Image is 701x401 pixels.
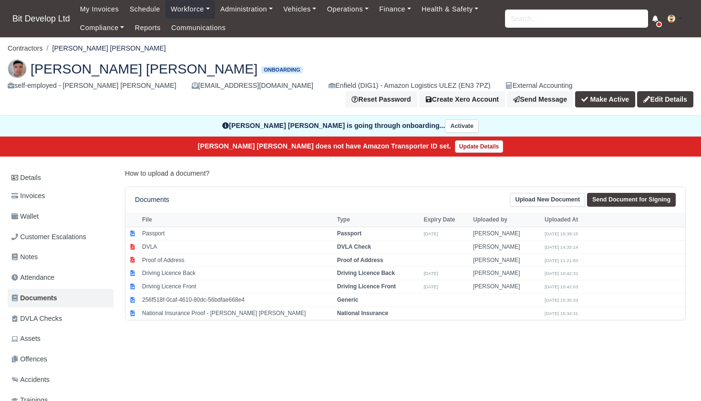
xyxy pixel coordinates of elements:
a: Accidents [8,370,113,389]
div: self-employed - [PERSON_NAME] [PERSON_NAME] [8,80,176,91]
iframe: Chat Widget [653,355,701,401]
a: Upload New Document [510,193,585,207]
td: [PERSON_NAME] [471,227,542,240]
span: DVLA Checks [11,313,62,324]
th: Expiry Date [421,212,471,227]
div: External Accounting [505,80,572,91]
small: [DATE] [423,231,438,236]
a: DVLA Checks [8,309,113,328]
a: Edit Details [637,91,693,107]
input: Search... [505,10,648,28]
li: [PERSON_NAME] [PERSON_NAME] [43,43,166,54]
small: [DATE] 14:33:14 [545,244,578,250]
span: Notes [11,252,38,263]
strong: DVLA Check [337,243,371,250]
div: Enfield (DIG1) - Amazon Logistics ULEZ (EN3 7PZ) [329,80,490,91]
small: [DATE] 15:39:15 [545,231,578,236]
span: Assets [11,333,41,344]
td: Driving Licence Front [140,280,335,294]
span: Customer Escalations [11,232,86,243]
div: Charlie Steven King-Burfoot [0,52,701,116]
a: Communications [166,19,231,37]
th: Type [335,212,422,227]
a: Compliance [75,19,130,37]
h6: Documents [135,196,169,204]
span: Documents [11,293,57,304]
strong: Passport [337,230,361,237]
td: 256f518f-0caf-4610-80dc-56bdfae668e4 [140,293,335,306]
small: [DATE] 10:42:03 [545,284,578,289]
td: Driving Licence Back [140,267,335,280]
a: Invoices [8,187,113,205]
a: Send Document for Signing [587,193,676,207]
span: Accidents [11,374,50,385]
span: Wallet [11,211,39,222]
span: Onboarding [261,66,302,74]
a: Reports [130,19,166,37]
strong: Proof of Address [337,257,383,264]
td: Proof of Address [140,253,335,267]
button: Activate [445,119,478,133]
small: [DATE] [423,271,438,276]
a: Attendance [8,268,113,287]
td: [PERSON_NAME] [471,280,542,294]
td: [PERSON_NAME] [471,267,542,280]
th: Uploaded by [471,212,542,227]
a: Bit Develop Ltd [8,10,75,28]
span: Attendance [11,272,54,283]
a: Documents [8,289,113,307]
button: Reset Password [345,91,417,107]
small: [DATE] 15:34:31 [545,311,578,316]
td: Passport [140,227,335,240]
a: Send Message [507,91,573,107]
small: [DATE] 10:42:32 [545,271,578,276]
a: Contractors [8,44,43,52]
span: Bit Develop Ltd [8,9,75,28]
td: National Insurance Proof - [PERSON_NAME] [PERSON_NAME] [140,306,335,319]
strong: Driving Licence Back [337,270,395,276]
a: Details [8,169,113,187]
a: Wallet [8,207,113,226]
small: [DATE] 15:35:33 [545,297,578,303]
td: [PERSON_NAME] [471,253,542,267]
a: How to upload a document? [125,169,209,177]
button: Make Active [575,91,635,107]
span: [PERSON_NAME] [PERSON_NAME] [31,62,258,75]
strong: National Insurance [337,310,388,317]
a: Assets [8,329,113,348]
a: Update Details [455,140,503,153]
span: Offences [11,354,47,365]
small: [DATE] [423,284,438,289]
th: File [140,212,335,227]
td: [PERSON_NAME] [471,240,542,253]
a: Customer Escalations [8,228,113,246]
span: Invoices [11,190,45,201]
th: Uploaded At [542,212,614,227]
div: [EMAIL_ADDRESS][DOMAIN_NAME] [192,80,313,91]
strong: Driving Licence Front [337,283,396,290]
strong: Generic [337,296,359,303]
td: DVLA [140,240,335,253]
button: Create Xero Account [419,91,505,107]
a: Offences [8,350,113,369]
small: [DATE] 11:21:50 [545,258,578,263]
a: Notes [8,248,113,266]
